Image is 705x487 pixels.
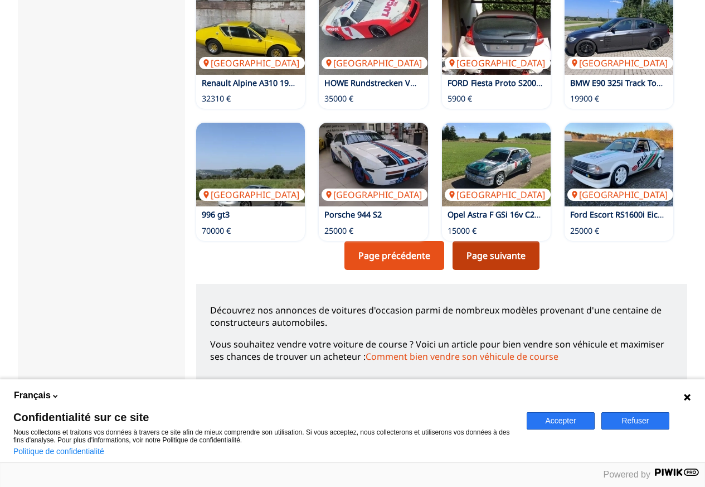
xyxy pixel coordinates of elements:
[567,57,673,69] p: [GEOGRAPHIC_DATA]
[322,57,427,69] p: [GEOGRAPHIC_DATA]
[196,123,305,206] a: 996 gt3[GEOGRAPHIC_DATA]
[448,209,641,220] a: Opel Astra F GSi 16v C20XE-Motor (GRUPPE F - NC3)
[565,123,673,206] a: Ford Escort RS1600i Eichberg Gruppe A[GEOGRAPHIC_DATA]
[13,412,513,423] span: Confidentialité sur ce site
[324,78,469,88] a: HOWE Rundstrecken VNRT V8 Racecar
[199,57,305,69] p: [GEOGRAPHIC_DATA]
[453,241,539,270] a: Page suivante
[344,241,444,270] a: Page précédente
[448,78,602,88] a: FORD Fiesta Proto S2000 R5 Evo PROJEKT
[202,78,426,88] a: Renault Alpine A310 1973 Weber Vergaser 85Tkm Matching
[604,470,651,479] span: Powered by
[202,225,231,237] p: 70000 €
[13,447,104,456] a: Politique de confidentialité
[448,225,477,237] p: 15000 €
[366,350,558,363] a: Comment bien vendre son véhicule de course
[202,209,230,220] a: 996 gt3
[445,189,551,201] p: [GEOGRAPHIC_DATA]
[567,189,673,201] p: [GEOGRAPHIC_DATA]
[202,93,231,104] p: 32310 €
[324,225,353,237] p: 25000 €
[448,93,472,104] p: 5900 €
[442,123,551,206] a: Opel Astra F GSi 16v C20XE-Motor (GRUPPE F - NC3)[GEOGRAPHIC_DATA]
[324,209,382,220] a: Porsche 944 S2
[527,412,595,430] button: Accepter
[322,189,427,201] p: [GEOGRAPHIC_DATA]
[319,123,427,206] img: Porsche 944 S2
[210,338,674,363] p: Vous souhaitez vendre votre voiture de course ? Voici un article pour bien vendre son véhicule et...
[445,57,551,69] p: [GEOGRAPHIC_DATA]
[570,93,599,104] p: 19900 €
[601,412,669,430] button: Refuser
[13,428,513,444] p: Nous collectons et traitons vos données à travers ce site afin de mieux comprendre son utilisatio...
[199,189,305,201] p: [GEOGRAPHIC_DATA]
[324,93,353,104] p: 35000 €
[210,304,674,329] p: Découvrez nos annonces de voitures d'occasion parmi de nombreux modèles provenant d'une centaine ...
[196,123,305,206] img: 996 gt3
[570,225,599,237] p: 25000 €
[442,123,551,206] img: Opel Astra F GSi 16v C20XE-Motor (GRUPPE F - NC3)
[14,389,51,402] span: Français
[565,123,673,206] img: Ford Escort RS1600i Eichberg Gruppe A
[319,123,427,206] a: Porsche 944 S2[GEOGRAPHIC_DATA]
